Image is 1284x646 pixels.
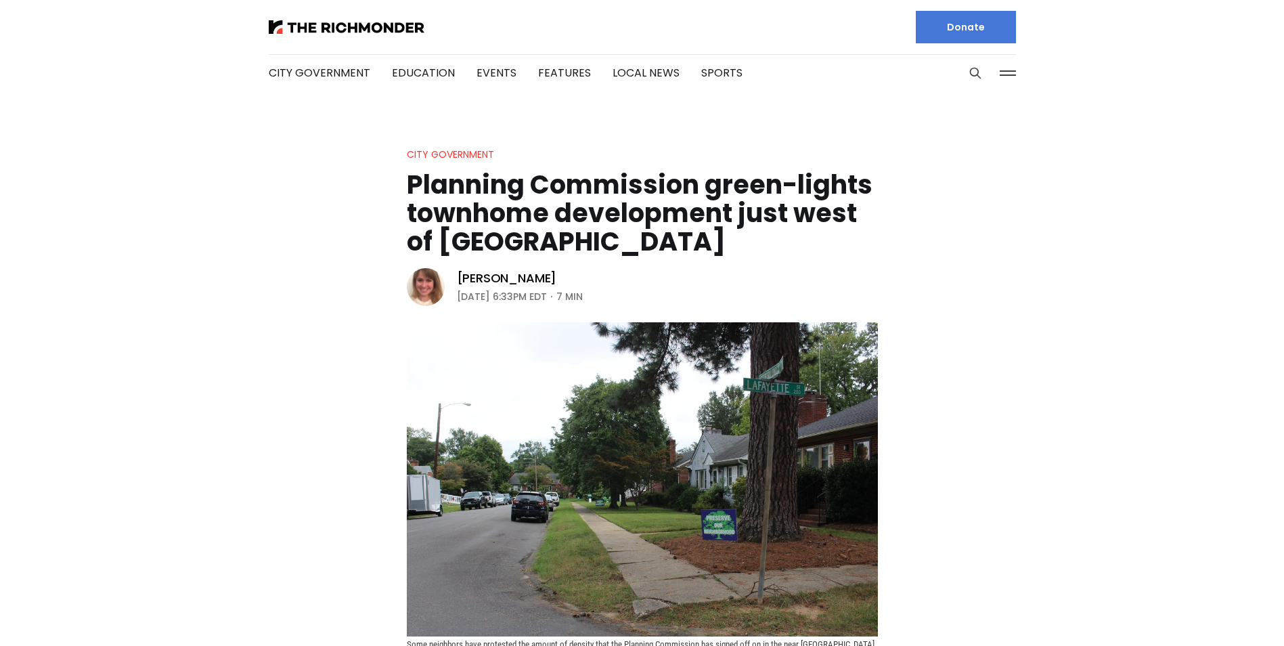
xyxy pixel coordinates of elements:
[538,65,591,81] a: Features
[407,268,445,306] img: Sarah Vogelsong
[392,65,455,81] a: Education
[407,171,878,256] h1: Planning Commission green-lights townhome development just west of [GEOGRAPHIC_DATA]
[556,288,583,305] span: 7 min
[407,322,878,637] img: Planning Commission green-lights townhome development just west of Carytown
[407,148,494,161] a: City Government
[613,65,680,81] a: Local News
[916,11,1016,43] a: Donate
[269,20,424,34] img: The Richmonder
[457,270,557,286] a: [PERSON_NAME]
[269,65,370,81] a: City Government
[701,65,743,81] a: Sports
[965,63,986,83] button: Search this site
[477,65,516,81] a: Events
[457,288,547,305] time: [DATE] 6:33PM EDT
